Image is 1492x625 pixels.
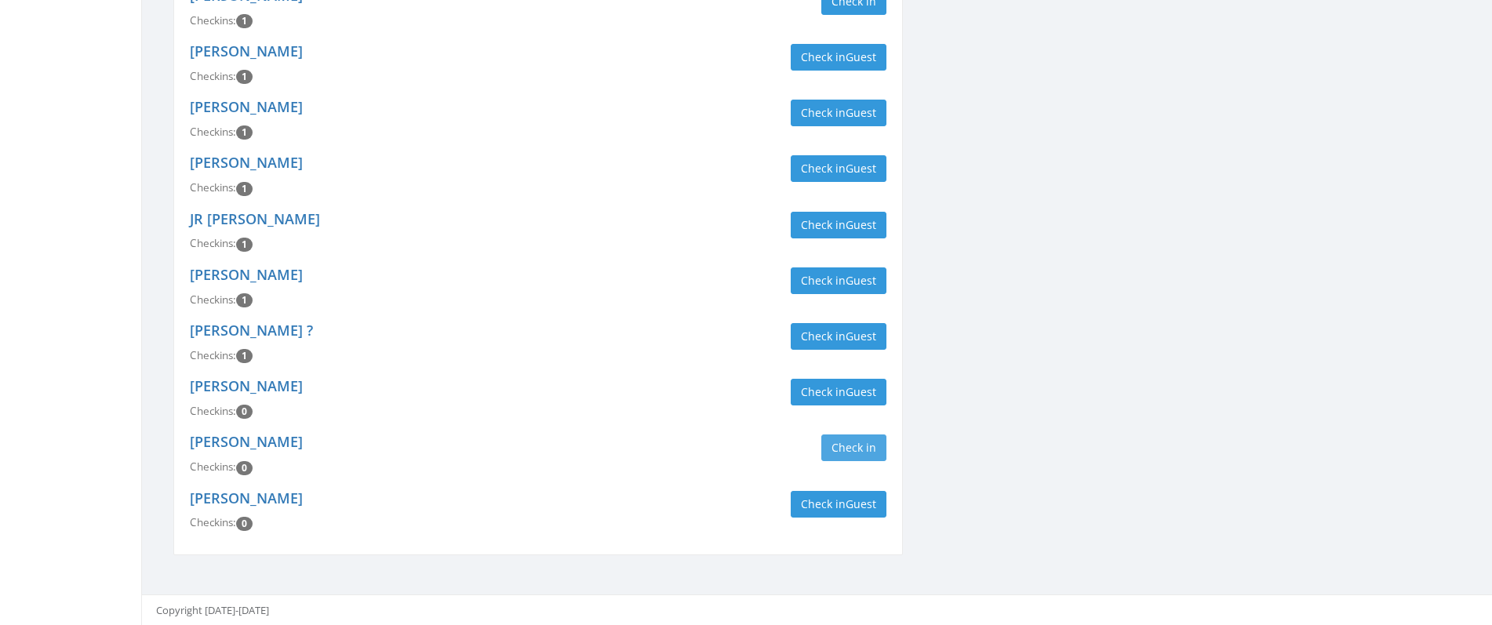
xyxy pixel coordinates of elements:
[236,461,253,475] span: Checkin count
[846,161,876,176] span: Guest
[846,105,876,120] span: Guest
[846,217,876,232] span: Guest
[190,236,236,250] span: Checkins:
[190,489,303,507] a: [PERSON_NAME]
[190,180,236,194] span: Checkins:
[190,348,236,362] span: Checkins:
[190,460,236,474] span: Checkins:
[190,265,303,284] a: [PERSON_NAME]
[190,42,303,60] a: [PERSON_NAME]
[190,376,303,395] a: [PERSON_NAME]
[190,404,236,418] span: Checkins:
[791,379,886,405] button: Check inGuest
[846,384,876,399] span: Guest
[190,97,303,116] a: [PERSON_NAME]
[236,182,253,196] span: Checkin count
[190,293,236,307] span: Checkins:
[846,496,876,511] span: Guest
[236,125,253,140] span: Checkin count
[821,434,886,461] button: Check in
[791,155,886,182] button: Check inGuest
[190,515,236,529] span: Checkins:
[190,69,236,83] span: Checkins:
[791,491,886,518] button: Check inGuest
[190,153,303,172] a: [PERSON_NAME]
[236,405,253,419] span: Checkin count
[791,212,886,238] button: Check inGuest
[190,432,303,451] a: [PERSON_NAME]
[846,49,876,64] span: Guest
[236,517,253,531] span: Checkin count
[190,209,320,228] a: JR [PERSON_NAME]
[846,329,876,343] span: Guest
[236,14,253,28] span: Checkin count
[236,293,253,307] span: Checkin count
[190,321,313,340] a: [PERSON_NAME] ?
[236,238,253,252] span: Checkin count
[236,349,253,363] span: Checkin count
[791,267,886,294] button: Check inGuest
[791,44,886,71] button: Check inGuest
[791,323,886,350] button: Check inGuest
[846,273,876,288] span: Guest
[190,125,236,139] span: Checkins:
[791,100,886,126] button: Check inGuest
[190,13,236,27] span: Checkins:
[236,70,253,84] span: Checkin count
